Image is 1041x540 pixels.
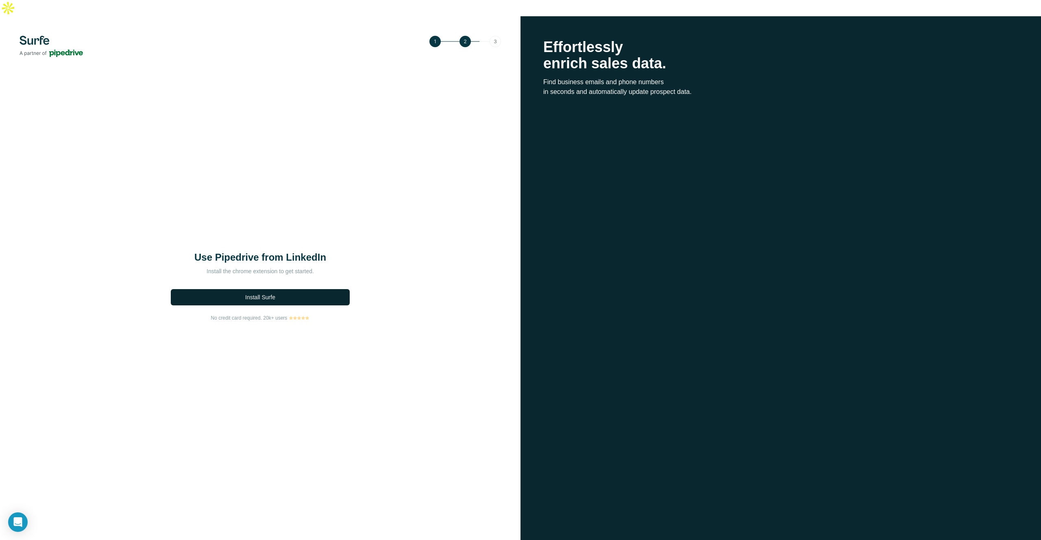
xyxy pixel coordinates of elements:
p: in seconds and automatically update prospect data. [543,87,1018,97]
button: Install Surfe [171,289,350,305]
span: Install Surfe [245,293,275,301]
p: enrich sales data. [543,55,1018,72]
p: Effortlessly [543,39,1018,55]
span: No credit card required. 20k+ users [211,314,287,322]
p: Install the chrome extension to get started. [179,267,342,275]
p: Find business emails and phone numbers [543,77,1018,87]
img: Surfe's logo [20,36,83,57]
h1: Use Pipedrive from LinkedIn [179,251,342,264]
img: Step 2 [429,36,501,47]
div: Open Intercom Messenger [8,512,28,532]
